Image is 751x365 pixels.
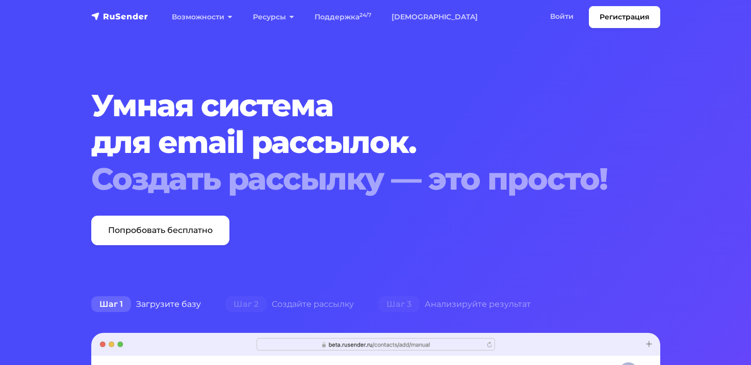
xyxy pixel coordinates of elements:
[79,294,213,315] div: Загрузите базу
[366,294,543,315] div: Анализируйте результат
[589,6,660,28] a: Регистрация
[540,6,584,27] a: Войти
[91,11,148,21] img: RuSender
[213,294,366,315] div: Создайте рассылку
[225,296,267,312] span: Шаг 2
[91,87,612,197] h1: Умная система для email рассылок.
[378,296,420,312] span: Шаг 3
[381,7,488,28] a: [DEMOGRAPHIC_DATA]
[243,7,304,28] a: Ресурсы
[162,7,243,28] a: Возможности
[91,296,131,312] span: Шаг 1
[91,216,229,245] a: Попробовать бесплатно
[91,161,612,197] div: Создать рассылку — это просто!
[304,7,381,28] a: Поддержка24/7
[359,12,371,18] sup: 24/7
